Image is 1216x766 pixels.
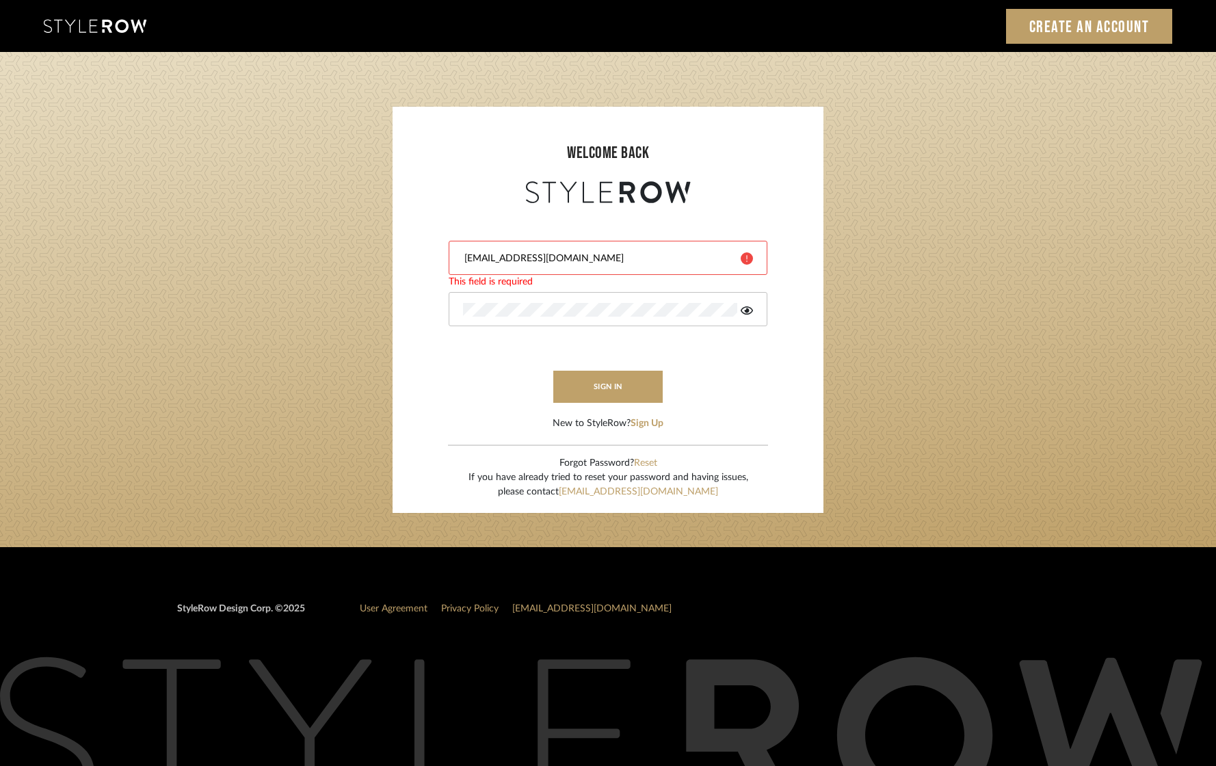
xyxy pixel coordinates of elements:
[512,604,672,613] a: [EMAIL_ADDRESS][DOMAIN_NAME]
[360,604,427,613] a: User Agreement
[553,371,663,403] button: sign in
[406,141,810,166] div: welcome back
[631,417,663,431] button: Sign Up
[634,456,657,471] button: Reset
[177,602,305,627] div: StyleRow Design Corp. ©2025
[553,417,663,431] div: New to StyleRow?
[468,471,748,499] div: If you have already tried to reset your password and having issues, please contact
[441,604,499,613] a: Privacy Policy
[468,456,748,471] div: Forgot Password?
[449,275,767,289] div: This field is required
[559,487,718,497] a: [EMAIL_ADDRESS][DOMAIN_NAME]
[1006,9,1173,44] a: Create an Account
[463,252,730,265] input: Email Address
